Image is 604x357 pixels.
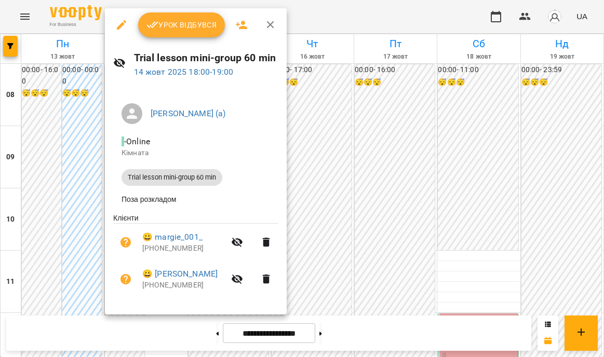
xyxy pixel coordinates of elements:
a: 😀 margie_001_ [142,231,203,243]
span: Trial lesson mini-group 60 min [122,173,222,182]
li: Поза розкладом [113,190,278,209]
button: Візит ще не сплачено. Додати оплату? [113,267,138,292]
button: Урок відбувся [138,12,225,37]
a: 14 жовт 2025 18:00-19:00 [134,67,234,77]
p: Кімната [122,148,270,158]
button: Візит ще не сплачено. Додати оплату? [113,230,138,255]
p: [PHONE_NUMBER] [142,280,225,291]
p: [PHONE_NUMBER] [142,243,225,254]
ul: Клієнти [113,213,278,301]
span: Урок відбувся [146,19,217,31]
h6: Trial lesson mini-group 60 min [134,50,279,66]
a: [PERSON_NAME] (а) [151,108,226,118]
a: 😀 [PERSON_NAME] [142,268,218,280]
span: - Online [122,136,152,146]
